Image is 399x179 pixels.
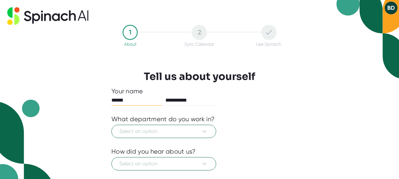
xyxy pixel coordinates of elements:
div: What department do you work in? [111,115,215,123]
button: BD [385,2,397,14]
span: Select an option [119,160,208,168]
div: Sync Calendar [184,42,214,47]
div: About [124,42,136,47]
div: 2 [192,25,207,40]
div: Use Spinach [256,42,281,47]
div: 1 [123,25,138,40]
h3: Tell us about yourself [144,70,255,83]
button: Select an option [111,125,216,138]
span: Select an option [119,128,208,135]
div: How did you hear about us? [111,148,196,156]
div: Your name [111,87,288,95]
button: Select an option [111,157,216,170]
